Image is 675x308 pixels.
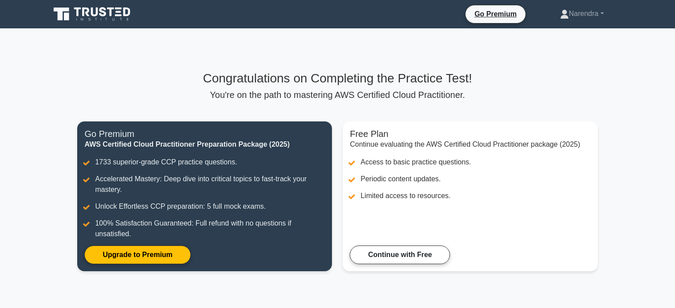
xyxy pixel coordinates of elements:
a: Upgrade to Premium [84,246,190,264]
a: Go Premium [469,8,522,19]
h3: Congratulations on Completing the Practice Test! [77,71,597,86]
p: You're on the path to mastering AWS Certified Cloud Practitioner. [77,90,597,100]
a: Narendra [539,5,625,23]
a: Continue with Free [350,246,450,264]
